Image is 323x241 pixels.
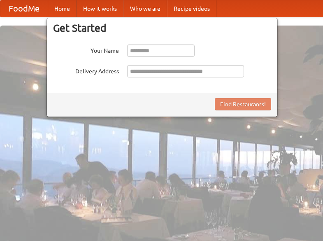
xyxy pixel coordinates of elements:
[123,0,167,17] a: Who we are
[215,98,271,110] button: Find Restaurants!
[53,44,119,55] label: Your Name
[53,65,119,75] label: Delivery Address
[0,0,48,17] a: FoodMe
[77,0,123,17] a: How it works
[48,0,77,17] a: Home
[167,0,216,17] a: Recipe videos
[53,22,271,34] h3: Get Started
